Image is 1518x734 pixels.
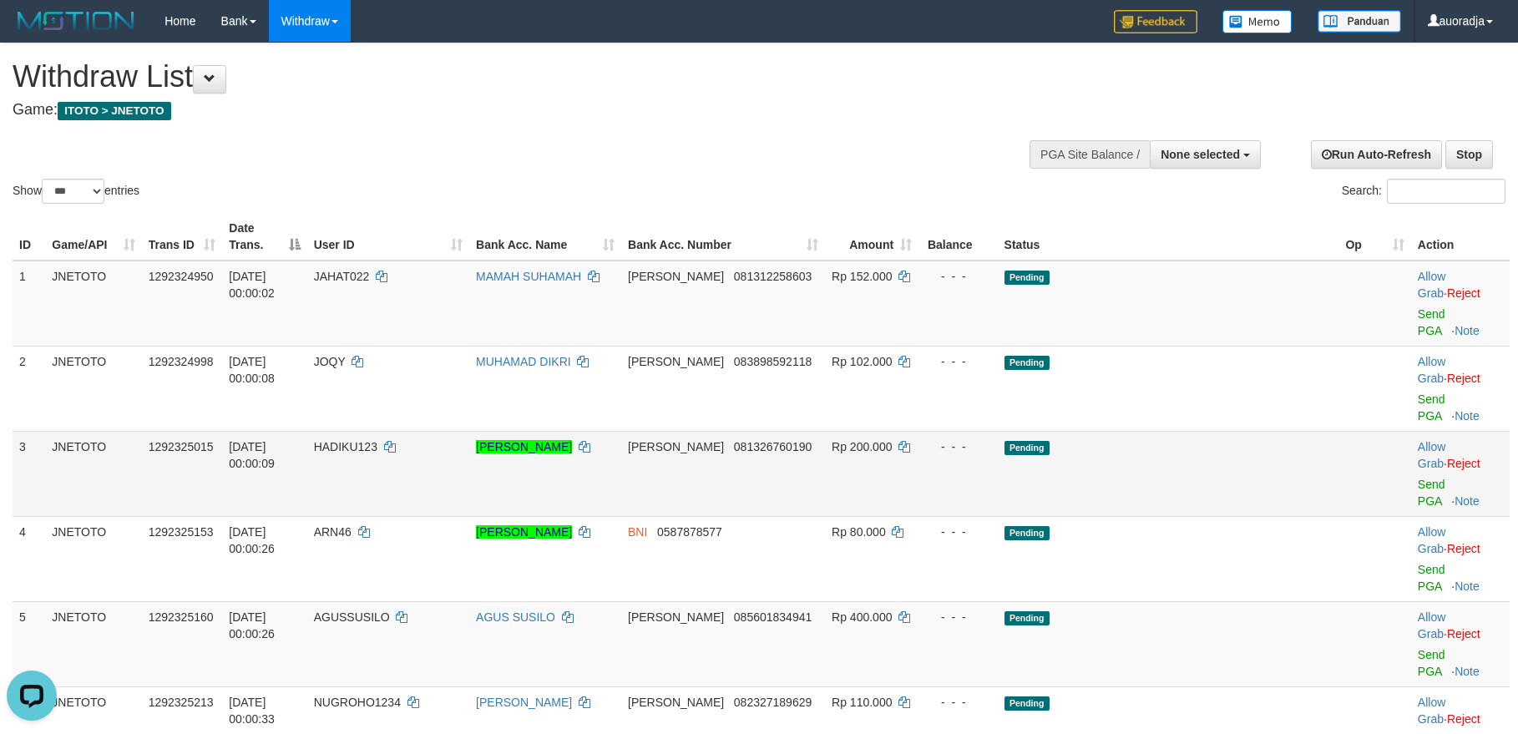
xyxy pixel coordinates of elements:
[998,213,1339,261] th: Status
[832,610,892,624] span: Rp 400.000
[13,213,45,261] th: ID
[42,179,104,204] select: Showentries
[1455,324,1480,337] a: Note
[13,261,45,347] td: 1
[45,516,141,601] td: JNETOTO
[13,179,139,204] label: Show entries
[476,696,572,709] a: [PERSON_NAME]
[222,213,306,261] th: Date Trans.: activate to sort column descending
[45,601,141,686] td: JNETOTO
[1447,372,1480,385] a: Reject
[1030,140,1150,169] div: PGA Site Balance /
[1418,270,1445,300] a: Allow Grab
[1455,409,1480,423] a: Note
[229,610,275,640] span: [DATE] 00:00:26
[1418,610,1447,640] span: ·
[918,213,997,261] th: Balance
[925,524,990,540] div: - - -
[1411,431,1510,516] td: ·
[149,610,214,624] span: 1292325160
[307,213,469,261] th: User ID: activate to sort column ascending
[1455,665,1480,678] a: Note
[1418,696,1445,726] a: Allow Grab
[1447,286,1480,300] a: Reject
[45,346,141,431] td: JNETOTO
[657,525,722,539] span: Copy 0587878577 to clipboard
[1222,10,1293,33] img: Button%20Memo.svg
[1418,270,1447,300] span: ·
[476,440,572,453] a: [PERSON_NAME]
[621,213,825,261] th: Bank Acc. Number: activate to sort column ascending
[1114,10,1197,33] img: Feedback.jpg
[1418,563,1445,593] a: Send PGA
[229,440,275,470] span: [DATE] 00:00:09
[476,525,572,539] a: [PERSON_NAME]
[45,431,141,516] td: JNETOTO
[1455,494,1480,508] a: Note
[832,355,892,368] span: Rp 102.000
[149,440,214,453] span: 1292325015
[734,355,812,368] span: Copy 083898592118 to clipboard
[1338,213,1410,261] th: Op: activate to sort column ascending
[1418,355,1445,385] a: Allow Grab
[832,696,892,709] span: Rp 110.000
[1418,440,1445,470] a: Allow Grab
[1418,648,1445,678] a: Send PGA
[734,696,812,709] span: Copy 082327189629 to clipboard
[314,440,377,453] span: HADIKU123
[832,440,892,453] span: Rp 200.000
[1411,261,1510,347] td: ·
[476,610,555,624] a: AGUS SUSILO
[1342,179,1505,204] label: Search:
[229,696,275,726] span: [DATE] 00:00:33
[13,102,995,119] h4: Game:
[628,270,724,283] span: [PERSON_NAME]
[1004,611,1050,625] span: Pending
[229,525,275,555] span: [DATE] 00:00:26
[734,440,812,453] span: Copy 081326760190 to clipboard
[476,270,581,283] a: MAMAH SUHAMAH
[825,213,918,261] th: Amount: activate to sort column ascending
[1455,580,1480,593] a: Note
[925,268,990,285] div: - - -
[1418,307,1445,337] a: Send PGA
[1418,696,1447,726] span: ·
[314,270,370,283] span: JAHAT022
[1150,140,1261,169] button: None selected
[1411,213,1510,261] th: Action
[925,438,990,455] div: - - -
[734,270,812,283] span: Copy 081312258603 to clipboard
[314,610,390,624] span: AGUSSUSILO
[149,696,214,709] span: 1292325213
[58,102,171,120] span: ITOTO > JNETOTO
[734,610,812,624] span: Copy 085601834941 to clipboard
[1447,457,1480,470] a: Reject
[628,525,647,539] span: BNI
[1418,525,1447,555] span: ·
[1447,627,1480,640] a: Reject
[229,355,275,385] span: [DATE] 00:00:08
[1418,392,1445,423] a: Send PGA
[13,8,139,33] img: MOTION_logo.png
[45,213,141,261] th: Game/API: activate to sort column ascending
[469,213,621,261] th: Bank Acc. Name: activate to sort column ascending
[142,213,223,261] th: Trans ID: activate to sort column ascending
[1447,712,1480,726] a: Reject
[1318,10,1401,33] img: panduan.png
[229,270,275,300] span: [DATE] 00:00:02
[925,609,990,625] div: - - -
[1445,140,1493,169] a: Stop
[832,525,886,539] span: Rp 80.000
[13,516,45,601] td: 4
[1311,140,1442,169] a: Run Auto-Refresh
[1004,696,1050,711] span: Pending
[628,696,724,709] span: [PERSON_NAME]
[1418,355,1447,385] span: ·
[13,601,45,686] td: 5
[476,355,571,368] a: MUHAMAD DIKRI
[925,353,990,370] div: - - -
[314,355,346,368] span: JOQY
[1411,346,1510,431] td: ·
[149,270,214,283] span: 1292324950
[1418,478,1445,508] a: Send PGA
